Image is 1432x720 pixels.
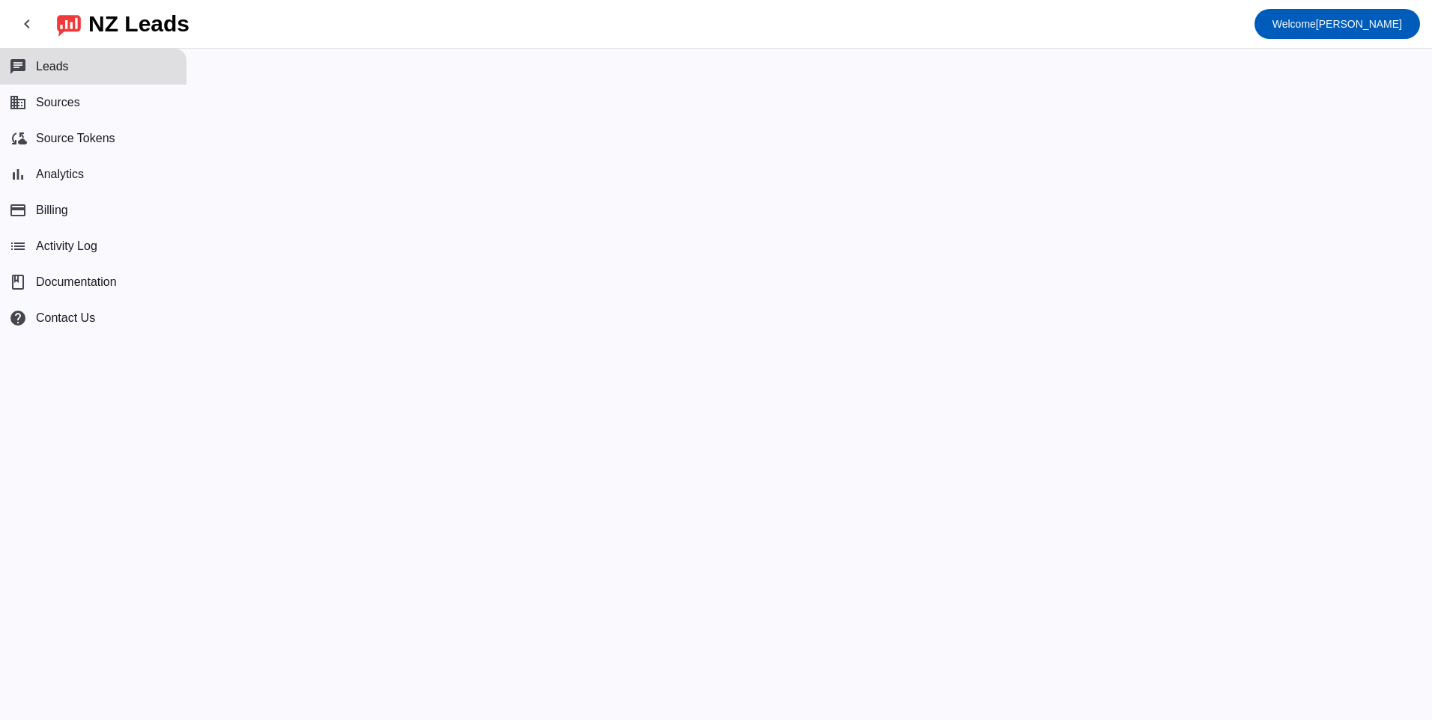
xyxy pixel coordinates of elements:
span: Sources [36,96,80,109]
mat-icon: chat [9,58,27,76]
mat-icon: cloud_sync [9,129,27,147]
mat-icon: chevron_left [18,15,36,33]
span: Analytics [36,168,84,181]
span: Activity Log [36,240,97,253]
span: book [9,273,27,291]
mat-icon: list [9,237,27,255]
span: Documentation [36,275,117,289]
span: [PERSON_NAME] [1272,13,1402,34]
span: Contact Us [36,311,95,325]
span: Welcome [1272,18,1316,30]
mat-icon: help [9,309,27,327]
span: Source Tokens [36,132,115,145]
div: NZ Leads [88,13,189,34]
mat-icon: business [9,94,27,112]
img: logo [57,11,81,37]
span: Billing [36,204,68,217]
span: Leads [36,60,69,73]
mat-icon: bar_chart [9,165,27,183]
mat-icon: payment [9,201,27,219]
button: Welcome[PERSON_NAME] [1254,9,1420,39]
